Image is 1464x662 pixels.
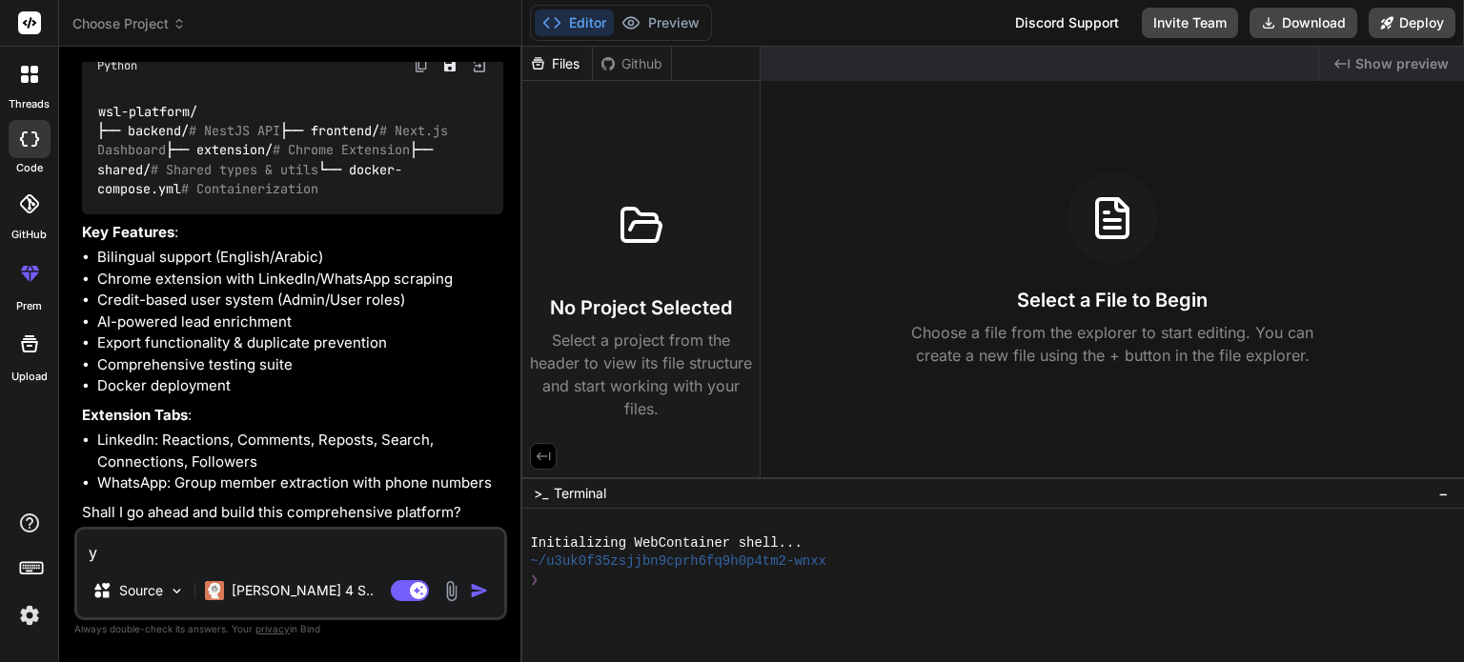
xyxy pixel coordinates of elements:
img: attachment [440,580,462,602]
span: # Chrome Extension [273,142,410,159]
li: Chrome extension with LinkedIn/WhatsApp scraping [97,269,503,291]
code: wsl-platform/ ├── backend/ ├── frontend/ ├── extension/ ├── shared/ └── docker-compose.yml [97,102,456,199]
label: Upload [11,369,48,385]
p: Shall I go ahead and build this comprehensive platform? [82,502,503,524]
img: Pick Models [169,583,185,599]
li: WhatsApp: Group member extraction with phone numbers [97,472,503,494]
div: Github [593,54,671,73]
li: Docker deployment [97,375,503,397]
li: Credit-based user system (Admin/User roles) [97,290,503,311]
p: : [82,405,503,427]
span: # Shared types & utils [151,161,318,178]
span: privacy [255,623,290,634]
span: − [1438,484,1449,503]
span: ~/u3uk0f35zsjjbn9cprh6fq9h0p4tm2-wnxx [530,552,826,571]
li: LinkedIn: Reactions, Comments, Reposts, Search, Connections, Followers [97,430,503,472]
span: Terminal [554,484,606,503]
label: GitHub [11,227,47,243]
span: Python [97,58,137,73]
li: Bilingual support (English/Arabic) [97,247,503,269]
img: Claude 4 Sonnet [205,581,224,600]
div: Files [522,54,592,73]
p: Source [119,581,163,600]
span: # Next.js Dashboard [97,122,456,158]
span: # NestJS API [189,122,280,139]
button: Download [1250,8,1357,38]
img: copy [414,58,429,73]
strong: Extension Tabs [82,406,188,424]
img: settings [13,599,46,632]
label: threads [9,96,50,112]
button: − [1434,478,1453,509]
div: Discord Support [1004,8,1130,38]
strong: Key Features [82,223,174,241]
button: Editor [535,10,614,36]
li: Comprehensive testing suite [97,354,503,376]
li: Export functionality & duplicate prevention [97,332,503,354]
button: Preview [614,10,707,36]
p: Always double-check its answers. Your in Bind [74,620,507,638]
p: Choose a file from the explorer to start editing. You can create a new file using the + button in... [899,321,1326,367]
button: Invite Team [1142,8,1238,38]
p: Select a project from the header to view its file structure and start working with your files. [530,329,752,420]
h3: Select a File to Begin [1017,287,1208,313]
span: Show preview [1355,54,1449,73]
img: Open in Browser [471,57,488,74]
li: AI-powered lead enrichment [97,311,503,333]
span: ❯ [530,572,539,590]
button: Deploy [1369,8,1455,38]
span: # Containerization [181,181,318,198]
label: prem [16,298,42,314]
p: [PERSON_NAME] 4 S.. [232,581,374,600]
span: Choose Project [72,14,186,33]
button: Save file [437,52,463,79]
span: Initializing WebContainer shell... [530,534,802,552]
span: >_ [534,484,548,503]
h3: No Project Selected [550,294,732,321]
label: code [16,160,43,176]
img: icon [470,581,489,600]
p: : [82,222,503,244]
